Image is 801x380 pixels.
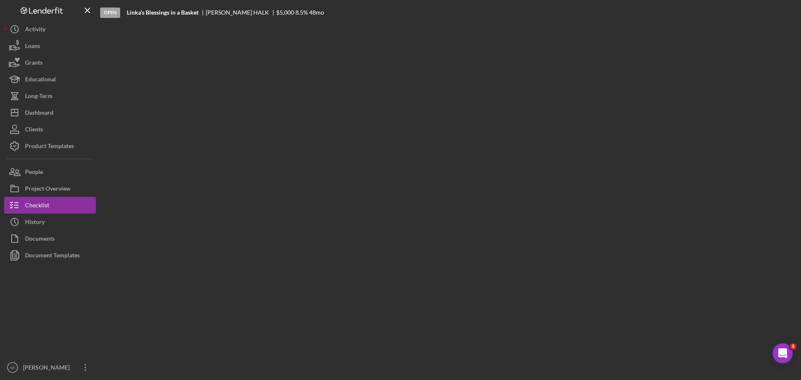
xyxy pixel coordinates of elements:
[25,38,40,56] div: Loans
[25,104,53,123] div: Dashboard
[25,138,74,156] div: Product Templates
[10,365,15,370] text: SF
[206,9,276,16] div: [PERSON_NAME] HALK
[4,138,96,154] button: Product Templates
[25,247,80,266] div: Document Templates
[25,21,45,40] div: Activity
[4,21,96,38] button: Activity
[4,104,96,121] button: Dashboard
[4,88,96,104] button: Long-Term
[127,9,199,16] b: Linka’s Blessings in a Basket
[25,180,71,199] div: Project Overview
[295,9,308,16] div: 8.5 %
[4,54,96,71] button: Grants
[4,71,96,88] button: Educational
[25,71,56,90] div: Educational
[25,88,53,106] div: Long-Term
[276,9,294,16] span: $5,000
[4,180,96,197] button: Project Overview
[4,214,96,230] button: History
[21,359,75,378] div: [PERSON_NAME]
[25,197,49,216] div: Checklist
[4,164,96,180] button: People
[4,121,96,138] button: Clients
[4,197,96,214] button: Checklist
[773,343,793,363] iframe: Intercom live chat
[25,121,43,140] div: Clients
[4,230,96,247] button: Documents
[25,54,43,73] div: Grants
[4,38,96,54] button: Loans
[100,8,120,18] div: Open
[4,247,96,264] button: Document Templates
[4,359,96,376] button: SF[PERSON_NAME]
[25,164,43,182] div: People
[25,214,45,232] div: History
[309,9,324,16] div: 48 mo
[25,230,55,249] div: Documents
[790,343,796,350] span: 5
